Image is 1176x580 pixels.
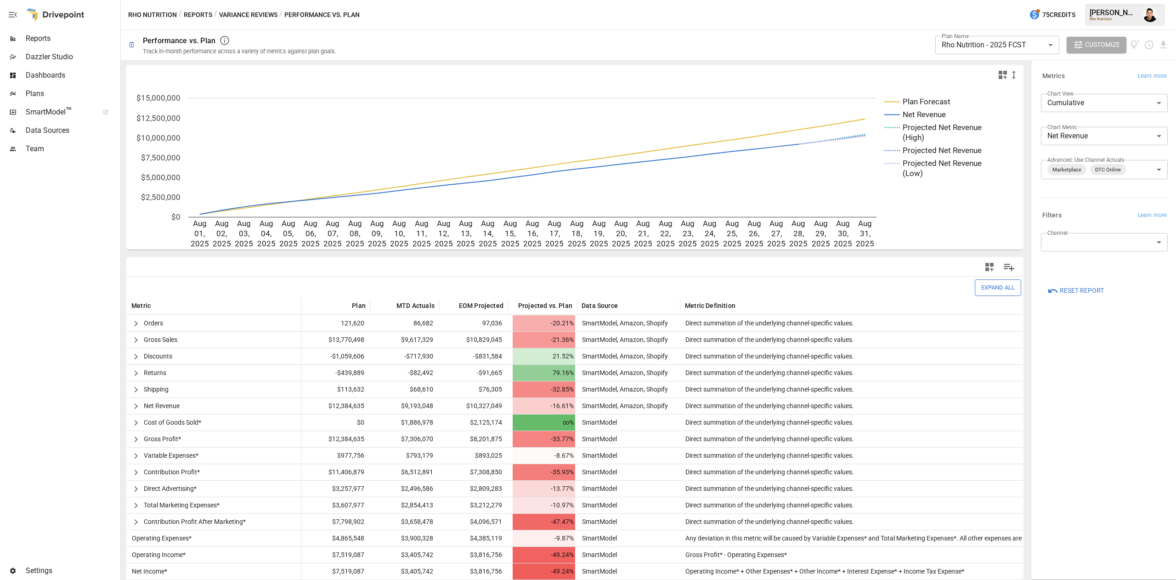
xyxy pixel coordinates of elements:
[306,431,366,447] span: $12,384,635
[903,123,982,132] text: Projected Net Revenue
[444,315,503,331] span: 97,036
[481,219,495,228] text: Aug
[301,239,320,248] text: 2025
[437,219,451,228] text: Aug
[682,386,854,393] span: Direct summation of the underlying channel-specific values.
[638,229,649,238] text: 21,
[144,501,220,509] span: Total Marketing Expenses*
[571,229,582,238] text: 18,
[128,568,167,575] span: Net Income*
[368,239,386,248] text: 2025
[682,551,787,558] span: Gross Profit* - Operating Expenses*
[306,332,366,348] span: $13,770,498
[513,448,575,464] span: -8.67%
[1047,90,1074,97] label: Chart View
[306,530,366,546] span: $4,865,548
[1090,8,1137,17] div: [PERSON_NAME]
[444,547,503,563] span: $3,816,756
[396,301,435,310] span: MTD Actuals
[860,229,871,238] text: 31,
[390,239,408,248] text: 2025
[682,369,854,376] span: Direct summation of the underlying channel-specific values.
[578,435,617,443] span: SmartModel
[578,518,617,525] span: SmartModel
[144,369,166,376] span: Returns
[903,97,950,106] text: Plan Forecast
[306,547,366,563] span: $7,519,087
[858,219,872,228] text: Aug
[26,88,119,99] span: Plans
[459,301,503,310] span: EOM Projected
[26,70,119,81] span: Dashboards
[705,229,715,238] text: 24,
[513,332,575,348] span: -21.36%
[444,381,503,398] span: $76,305
[834,239,852,248] text: 2025
[435,239,453,248] text: 2025
[513,547,575,563] span: -49.24%
[306,398,366,414] span: $12,384,635
[136,133,181,142] text: $10,000,000
[306,514,366,530] span: $7,798,902
[903,110,946,119] text: Net Revenue
[141,173,181,182] text: $5,000,000
[1060,285,1104,296] span: Reset Report
[128,551,186,558] span: Operating Income*
[306,315,366,331] span: 121,620
[1158,40,1169,50] button: Download report
[438,229,449,238] text: 12,
[444,365,503,381] span: -$91,665
[1130,37,1141,53] button: View documentation
[612,239,630,248] text: 2025
[415,219,429,228] text: Aug
[191,239,209,248] text: 2025
[193,219,207,228] text: Aug
[1042,71,1065,81] h6: Metrics
[594,229,604,238] text: 19,
[350,229,360,238] text: 08,
[306,348,366,364] span: -$1,059,606
[323,239,342,248] text: 2025
[184,9,212,21] button: Reports
[413,239,431,248] text: 2025
[549,229,560,238] text: 17,
[143,36,215,45] div: Performance vs. Plan
[513,381,575,398] span: -32.85%
[26,565,119,576] span: Settings
[306,464,366,480] span: $11,406,879
[701,239,719,248] text: 2025
[513,365,575,381] span: 79.16%
[375,514,435,530] span: $3,658,478
[444,431,503,447] span: $8,201,875
[282,219,295,228] text: Aug
[375,547,435,563] span: $3,405,742
[501,239,520,248] text: 2025
[235,239,253,248] text: 2025
[682,485,854,492] span: Direct summation of the underlying channel-specific values.
[513,315,575,331] span: -20.21%
[306,448,366,464] span: $977,756
[578,551,617,558] span: SmartModel
[793,229,804,238] text: 28,
[578,468,617,476] span: SmartModel
[682,518,854,525] span: Direct summation of the underlying channel-specific values.
[179,9,182,21] div: /
[279,239,298,248] text: 2025
[144,319,163,327] span: Orders
[444,530,503,546] span: $4,385,119
[814,219,828,228] text: Aug
[144,485,197,492] span: Direct Advertising*
[1047,229,1068,237] label: Channel
[592,219,606,228] text: Aug
[578,353,668,360] span: SmartModel, Amazon, Shopify
[523,239,542,248] text: 2025
[513,348,575,364] span: 21.52%
[136,93,181,102] text: $15,000,000
[682,452,854,459] span: Direct summation of the underlying channel-specific values.
[171,212,181,222] text: $0
[792,219,805,228] text: Aug
[1067,37,1126,53] button: Customize
[725,219,739,228] text: Aug
[513,563,575,580] span: -49.24%
[444,348,503,364] span: -$831,584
